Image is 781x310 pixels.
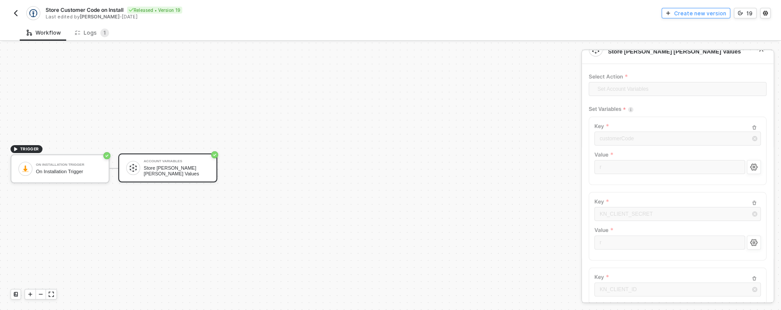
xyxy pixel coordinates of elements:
[80,14,120,20] span: [PERSON_NAME]
[734,8,756,18] button: 19
[13,146,18,152] span: icon-play
[21,165,29,173] img: icon
[103,152,110,159] span: icon-success-page
[28,292,33,297] span: icon-play
[144,165,209,176] div: Store [PERSON_NAME] [PERSON_NAME] Values
[20,146,39,153] span: TRIGGER
[38,292,43,297] span: icon-minus
[12,10,19,17] img: back
[750,239,758,246] span: icon-settings
[103,29,106,36] span: 1
[763,11,768,16] span: icon-settings
[594,273,761,281] label: Key
[127,7,182,14] div: Released • Version 19
[665,11,671,16] span: icon-play
[661,8,730,18] button: Create new version
[46,6,124,14] span: Store Customer Code on Install
[628,107,633,112] img: icon-info
[144,160,209,163] div: Account Variables
[49,292,54,297] span: icon-expand
[594,151,761,158] label: Value
[46,14,390,20] div: Last edited by - [DATE]
[29,9,37,17] img: integration-icon
[674,10,726,17] div: Create new version
[100,29,109,37] sup: 1
[738,11,743,16] span: icon-versioning
[594,198,761,205] label: Key
[11,8,21,18] button: back
[597,82,761,96] span: Set Account Variables
[211,151,218,158] span: icon-success-page
[36,163,102,167] div: On Installation Trigger
[594,122,761,130] label: Key
[589,104,626,115] span: Set Variables
[608,48,745,56] div: Store [PERSON_NAME] [PERSON_NAME] Values
[746,10,753,17] div: 19
[36,169,102,175] div: On Installation Trigger
[594,302,761,309] label: Value
[129,164,137,172] img: icon
[27,29,61,36] div: Workflow
[589,73,767,80] label: Select Action
[75,29,109,37] div: Logs
[594,226,761,234] label: Value
[750,164,758,171] span: icon-settings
